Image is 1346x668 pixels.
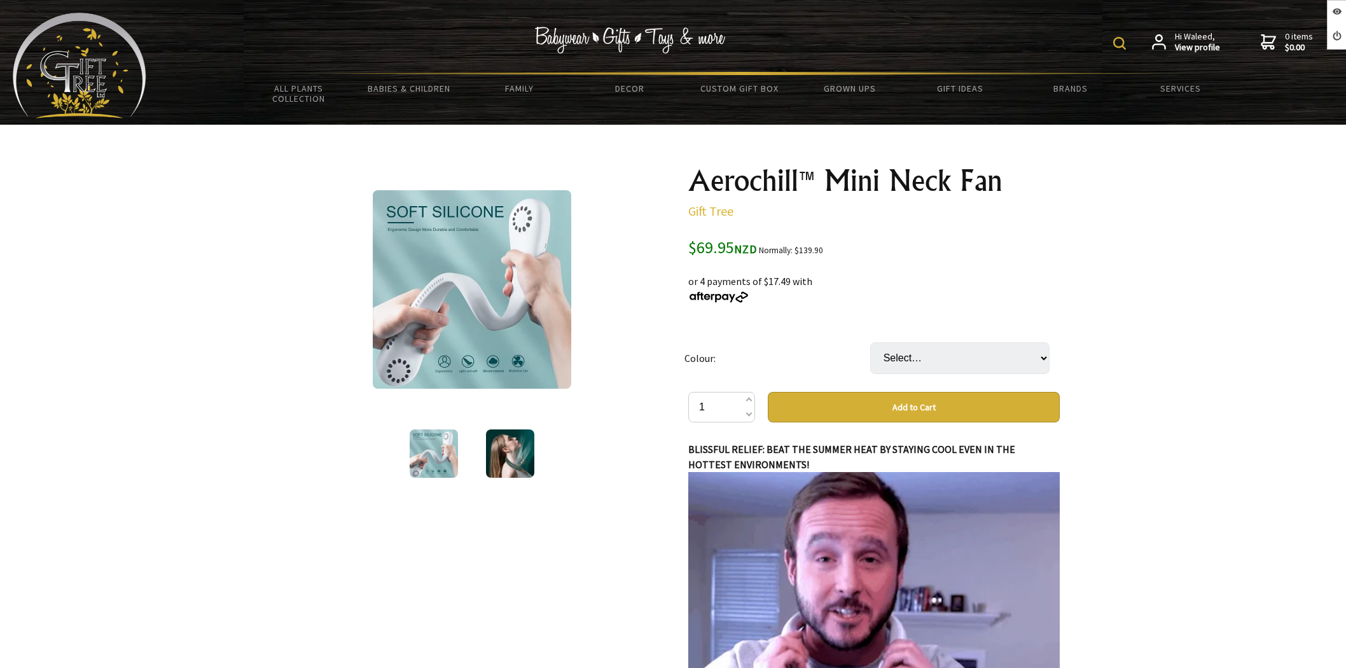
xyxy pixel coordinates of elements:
span: 0 items [1285,31,1313,53]
span: NZD [734,242,757,256]
a: All Plants Collection [244,75,354,112]
img: product search [1113,37,1126,50]
img: Aerochill™ Mini Neck Fan [410,429,458,478]
a: Hi Waleed,View profile [1152,31,1220,53]
span: Hi Waleed, [1175,31,1220,53]
a: 0 items$0.00 [1261,31,1313,53]
h1: Aerochill™ Mini Neck Fan [688,165,1060,196]
div: or 4 payments of $17.49 with [688,258,1060,304]
a: Decor [574,75,684,102]
small: Normally: $139.90 [759,245,823,256]
strong: View profile [1175,42,1220,53]
a: Services [1126,75,1236,102]
strong: $0.00 [1285,42,1313,53]
button: Add to Cart [768,392,1060,422]
img: Babyware - Gifts - Toys and more... [13,13,146,118]
a: Family [464,75,574,102]
a: Brands [1015,75,1125,102]
img: Aerochill™ Mini Neck Fan [486,429,534,478]
strong: BLISSFUL RELIEF: BEAT THE SUMMER HEAT BY STAYING COOL EVEN IN THE HOTTEST ENVIRONMENTS! [688,443,1015,471]
td: Colour: [684,324,870,392]
a: Gift Ideas [905,75,1015,102]
a: Grown Ups [795,75,905,102]
a: Babies & Children [354,75,464,102]
span: $69.95 [688,237,757,258]
img: Afterpay [688,291,749,303]
a: Gift Tree [688,203,733,219]
img: Babywear - Gifts - Toys & more [534,27,725,53]
a: Custom Gift Box [684,75,794,102]
img: Aerochill™ Mini Neck Fan [373,190,571,389]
